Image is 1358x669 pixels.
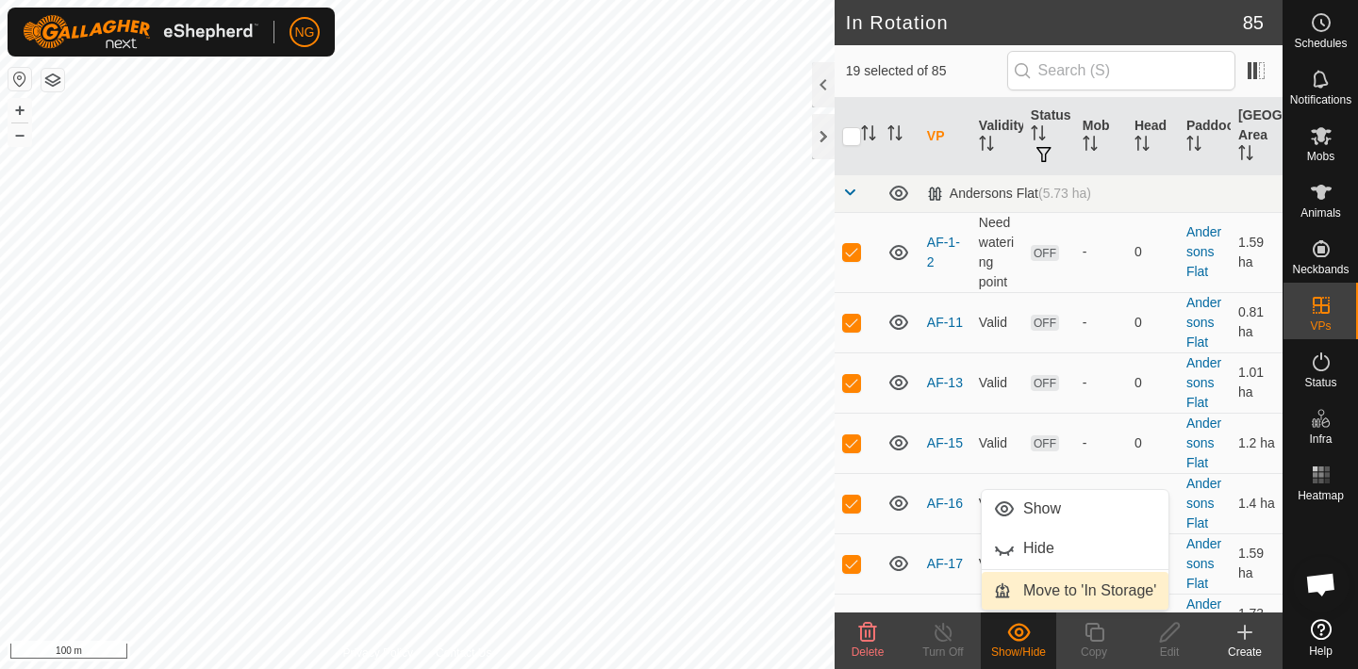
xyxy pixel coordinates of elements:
p-sorticon: Activate to sort [1134,139,1150,154]
td: 1.01 ha [1231,352,1283,413]
div: Edit [1132,644,1207,661]
td: Need watering point [971,212,1023,292]
td: 0 [1127,413,1179,473]
span: Delete [852,645,885,659]
button: Reset Map [8,68,31,90]
span: Hide [1023,537,1054,560]
th: [GEOGRAPHIC_DATA] Area [1231,98,1283,175]
li: Hide [982,530,1168,567]
a: AF-15 [927,435,963,450]
div: Copy [1056,644,1132,661]
span: 19 selected of 85 [846,61,1007,81]
a: AF-11 [927,315,963,330]
span: Neckbands [1292,264,1349,275]
th: Status [1023,98,1075,175]
th: Head [1127,98,1179,175]
td: 1.59 ha [1231,212,1283,292]
td: 1.73 ha [1231,594,1283,654]
td: 1.2 ha [1231,413,1283,473]
span: Move to 'In Storage' [1023,579,1156,602]
div: - [1083,373,1119,393]
td: 0.81 ha [1231,292,1283,352]
td: Valid [971,473,1023,533]
th: VP [919,98,971,175]
td: Valid [971,533,1023,594]
a: Contact Us [436,645,491,661]
div: - [1083,433,1119,453]
td: Valid [971,413,1023,473]
p-sorticon: Activate to sort [1083,139,1098,154]
a: Andersons Flat [1186,416,1221,470]
a: Andersons Flat [1186,355,1221,410]
td: 0 [1127,292,1179,352]
span: OFF [1031,245,1059,261]
a: Andersons Flat [1186,536,1221,591]
span: OFF [1031,315,1059,331]
span: OFF [1031,375,1059,391]
div: Andersons Flat [927,186,1091,202]
li: Move to 'In Storage' [982,572,1168,610]
a: AF-1-2 [927,235,960,269]
div: - [1083,313,1119,333]
th: Validity [971,98,1023,175]
td: 1.59 ha [1231,533,1283,594]
li: Show [982,490,1168,528]
td: Valid [971,352,1023,413]
th: Paddock [1179,98,1231,175]
p-sorticon: Activate to sort [1031,128,1046,143]
a: AF-16 [927,496,963,511]
input: Search (S) [1007,51,1235,90]
div: - [1083,242,1119,262]
p-sorticon: Activate to sort [887,128,903,143]
div: Open chat [1293,556,1350,612]
img: Gallagher Logo [23,15,258,49]
p-sorticon: Activate to sort [861,128,876,143]
td: 1.4 ha [1231,473,1283,533]
span: Notifications [1290,94,1351,106]
span: 85 [1243,8,1264,37]
a: AF-13 [927,375,963,390]
a: Andersons Flat [1186,476,1221,530]
td: 0 [1127,212,1179,292]
td: Valid [971,292,1023,352]
button: + [8,99,31,122]
span: Mobs [1307,151,1334,162]
span: Show [1023,498,1061,520]
a: Andersons Flat [1186,224,1221,279]
button: – [8,123,31,146]
td: 0 [1127,352,1179,413]
td: 0 [1127,473,1179,533]
p-sorticon: Activate to sort [1238,148,1253,163]
a: Andersons Flat [1186,295,1221,350]
div: Turn Off [905,644,981,661]
button: Map Layers [41,69,64,91]
span: OFF [1031,435,1059,451]
a: Andersons Flat [1186,596,1221,651]
span: Infra [1309,433,1332,445]
span: Animals [1300,207,1341,219]
span: NG [295,23,315,42]
div: Create [1207,644,1283,661]
a: Help [1283,612,1358,664]
td: Valid [971,594,1023,654]
span: Schedules [1294,38,1347,49]
span: Status [1304,377,1336,388]
h2: In Rotation [846,11,1243,34]
th: Mob [1075,98,1127,175]
a: AF-17 [927,556,963,571]
p-sorticon: Activate to sort [1186,139,1201,154]
p-sorticon: Activate to sort [979,139,994,154]
span: (5.73 ha) [1038,186,1091,201]
span: VPs [1310,320,1331,332]
div: Show/Hide [981,644,1056,661]
a: Privacy Policy [342,645,413,661]
span: Help [1309,645,1333,657]
span: Heatmap [1298,490,1344,501]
